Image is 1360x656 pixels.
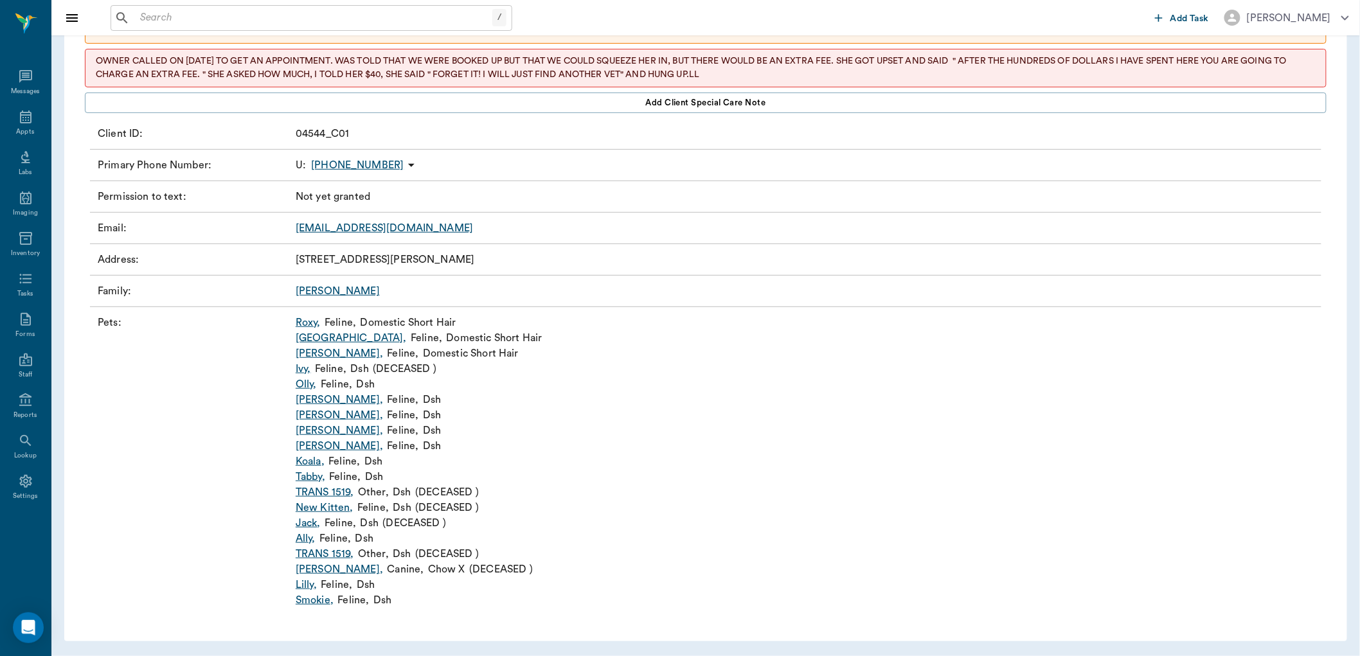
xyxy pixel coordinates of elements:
[96,55,1316,82] p: OWNER CALLED ON [DATE] TO GET AN APPOINTMENT. WAS TOLD THAT WE WERE BOOKED UP BUT THAT WE COULD S...
[98,252,291,267] p: Address :
[135,9,492,27] input: Search
[98,220,291,236] p: Email :
[361,315,456,330] p: Domestic Short Hair
[388,346,419,361] p: Feline ,
[388,423,419,438] p: Feline ,
[337,592,369,608] p: Feline ,
[388,392,419,407] p: Feline ,
[423,438,441,454] p: Dsh
[415,484,479,500] p: ( DECEASED )
[98,189,291,204] p: Permission to text :
[296,484,354,500] a: TRANS 1519,
[357,500,389,515] p: Feline ,
[13,492,39,501] div: Settings
[19,370,32,380] div: Staff
[329,469,361,484] p: Feline ,
[328,454,360,469] p: Feline ,
[296,469,325,484] a: Tabby,
[296,189,370,204] p: Not yet granted
[423,407,441,423] p: Dsh
[296,330,407,346] a: [GEOGRAPHIC_DATA],
[350,361,368,377] p: Dsh
[646,96,766,110] span: Add client Special Care Note
[469,562,533,577] p: ( DECEASED )
[393,546,411,562] p: Dsh
[423,392,441,407] p: Dsh
[15,330,35,339] div: Forms
[388,407,419,423] p: Feline ,
[1214,6,1359,30] button: [PERSON_NAME]
[415,546,479,562] p: ( DECEASED )
[296,407,383,423] a: [PERSON_NAME],
[13,411,37,420] div: Reports
[423,346,519,361] p: Domestic Short Hair
[492,9,506,26] div: /
[1247,10,1331,26] div: [PERSON_NAME]
[393,500,411,515] p: Dsh
[11,87,40,96] div: Messages
[11,249,40,258] div: Inventory
[296,223,473,233] a: [EMAIL_ADDRESS][DOMAIN_NAME]
[296,361,311,377] a: Ivy,
[296,423,383,438] a: [PERSON_NAME],
[98,126,291,141] p: Client ID :
[296,252,474,267] p: [STREET_ADDRESS][PERSON_NAME]
[373,592,391,608] p: Dsh
[296,346,383,361] a: [PERSON_NAME],
[296,377,317,392] a: Olly,
[415,500,479,515] p: ( DECEASED )
[358,484,389,500] p: Other ,
[373,361,436,377] p: ( DECEASED )
[423,423,441,438] p: Dsh
[296,546,354,562] a: TRANS 1519,
[14,451,37,461] div: Lookup
[447,330,542,346] p: Domestic Short Hair
[325,315,356,330] p: Feline ,
[358,546,389,562] p: Other ,
[321,577,352,592] p: Feline ,
[382,515,446,531] p: ( DECEASED )
[411,330,442,346] p: Feline ,
[315,361,346,377] p: Feline ,
[16,127,34,137] div: Appts
[428,562,465,577] p: Chow X
[17,289,33,299] div: Tasks
[357,577,375,592] p: Dsh
[296,438,383,454] a: [PERSON_NAME],
[296,577,317,592] a: Lilly,
[388,438,419,454] p: Feline ,
[361,515,379,531] p: Dsh
[296,515,321,531] a: Jack,
[98,315,291,608] p: Pets :
[296,315,321,330] a: Roxy,
[98,157,291,173] p: Primary Phone Number :
[388,562,424,577] p: Canine ,
[85,93,1327,113] button: Add client Special Care Note
[296,531,316,546] a: Ally,
[364,454,382,469] p: Dsh
[393,484,411,500] p: Dsh
[357,377,375,392] p: Dsh
[13,208,38,218] div: Imaging
[98,283,291,299] p: Family :
[365,469,383,484] p: Dsh
[296,592,334,608] a: Smokie,
[355,531,373,546] p: Dsh
[296,454,325,469] a: Koala,
[296,392,383,407] a: [PERSON_NAME],
[321,377,352,392] p: Feline ,
[296,126,349,141] p: 04544_C01
[19,168,32,177] div: Labs
[59,5,85,31] button: Close drawer
[325,515,356,531] p: Feline ,
[296,562,383,577] a: [PERSON_NAME],
[296,500,353,515] a: New Kitten,
[311,157,404,173] p: [PHONE_NUMBER]
[13,612,44,643] div: Open Intercom Messenger
[296,157,306,173] span: U :
[319,531,351,546] p: Feline ,
[1150,6,1214,30] button: Add Task
[296,286,380,296] a: [PERSON_NAME]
